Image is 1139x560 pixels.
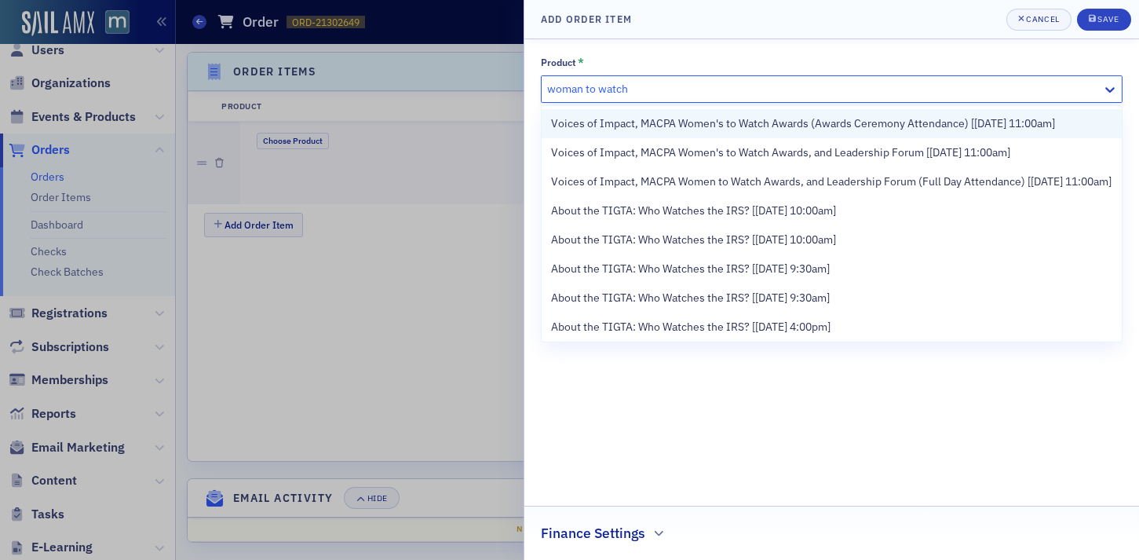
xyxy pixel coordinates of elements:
div: Cancel [1026,15,1059,24]
span: About the TIGTA: Who Watches the IRS? [[DATE] 10:00am] [551,203,836,219]
h2: Finance Settings [541,523,645,544]
button: Save [1077,9,1131,31]
h4: Add Order Item [541,12,632,26]
span: Voices of Impact, MACPA Women's to Watch Awards, and Leadership Forum [[DATE] 11:00am] [551,145,1010,161]
div: Product [541,57,576,68]
span: About the TIGTA: Who Watches the IRS? [[DATE] 9:30am] [551,290,830,306]
div: Save [1097,15,1119,24]
span: About the TIGTA: Who Watches the IRS? [[DATE] 4:00pm] [551,319,831,335]
span: About the TIGTA: Who Watches the IRS? [[DATE] 10:00am] [551,232,836,248]
abbr: This field is required [578,56,584,70]
span: Voices of Impact, MACPA Women to Watch Awards, and Leadership Forum (Full Day Attendance) [[DATE]... [551,174,1112,190]
span: About the TIGTA: Who Watches the IRS? [[DATE] 9:30am] [551,261,830,277]
button: Cancel [1006,9,1071,31]
span: Voices of Impact, MACPA Women's to Watch Awards (Awards Ceremony Attendance) [[DATE] 11:00am] [551,115,1055,132]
